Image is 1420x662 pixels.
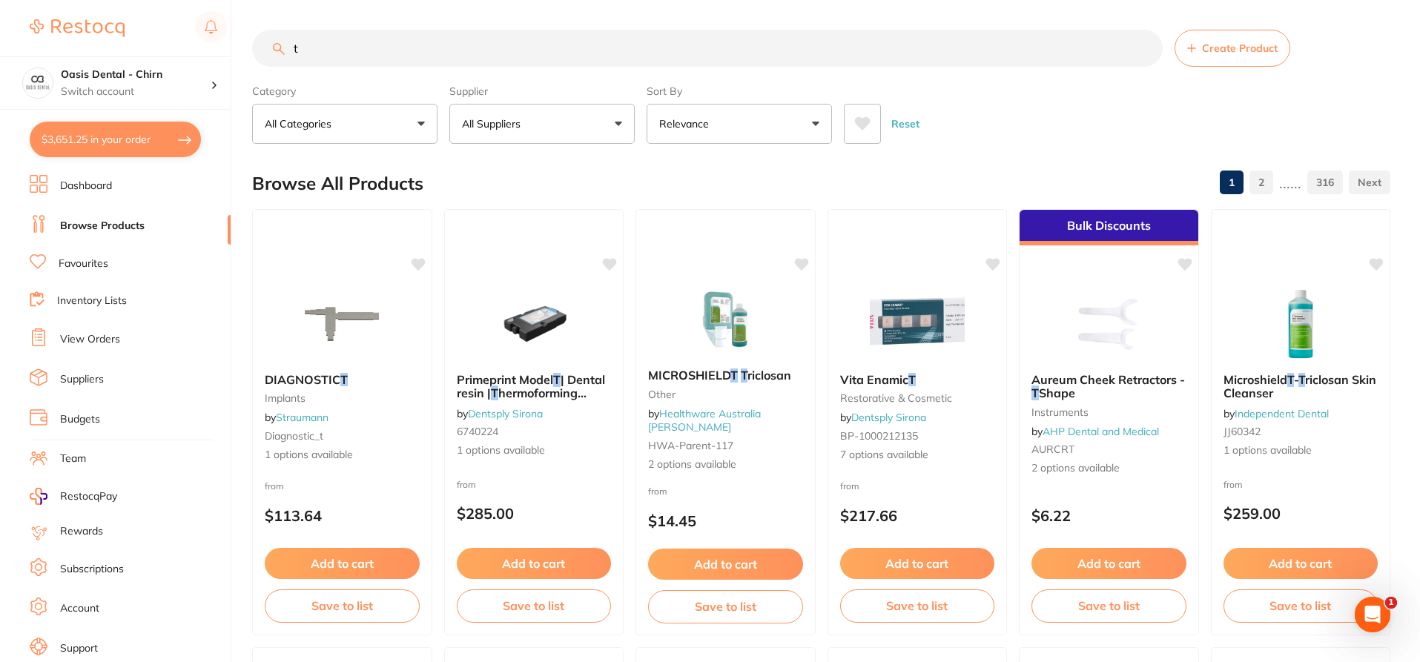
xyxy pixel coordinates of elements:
span: from [1223,479,1243,490]
span: 1 options available [457,443,612,458]
button: $3,651.25 in your order [30,122,201,157]
a: View Orders [60,332,120,347]
p: $6.22 [1031,507,1186,524]
p: $285.00 [457,505,612,522]
a: Suppliers [60,372,104,387]
span: by [457,407,543,420]
span: 7 options available [840,448,995,463]
b: Microshield T - Triclosan Skin Cleanser [1223,373,1378,400]
a: Inventory Lists [57,294,127,308]
span: by [648,407,761,434]
span: RestocqPay [60,489,117,504]
span: from [648,486,667,497]
button: Save to list [840,589,995,622]
small: restorative & cosmetic [840,392,995,404]
label: Category [252,85,437,98]
em: T [1287,372,1294,387]
span: MICROSHIELD [648,368,730,383]
span: 1 options available [1223,443,1378,458]
a: Straumann [276,411,328,424]
label: Sort By [647,85,832,98]
p: Relevance [659,116,715,131]
a: Dentsply Sirona [851,411,926,424]
span: | Dental resin | [457,372,605,400]
button: Reset [887,104,924,144]
b: DIAGNOSTIC T [265,373,420,386]
p: All Categories [265,116,337,131]
span: Primeprint Model [457,372,553,387]
button: Add to cart [457,548,612,579]
p: $14.45 [648,512,803,529]
button: Add to cart [1223,548,1378,579]
span: 1 options available [265,448,420,463]
a: 2 [1249,168,1273,197]
a: Team [60,451,86,466]
a: Account [60,601,99,616]
p: Switch account [61,85,211,99]
a: Healthware Australia [PERSON_NAME] [648,407,761,434]
a: Browse Products [60,219,145,234]
button: Save to list [1223,589,1378,622]
img: Microshield T - Triclosan Skin Cleanser [1252,287,1349,361]
p: $113.64 [265,507,420,524]
p: $217.66 [840,507,995,524]
span: 2 options available [1031,461,1186,476]
span: JJ60342 [1223,425,1261,438]
button: Save to list [1031,589,1186,622]
button: Save to list [648,590,803,623]
h4: Oasis Dental - Chirn [61,67,211,82]
a: Budgets [60,412,100,427]
button: Relevance [647,104,832,144]
iframe: Intercom live chat [1355,597,1390,632]
span: Vita Enamic [840,372,908,387]
span: by [1031,425,1159,438]
span: from [457,479,476,490]
em: T [340,372,348,387]
em: T [730,368,738,383]
b: Vita Enamic T [840,373,995,386]
em: T [491,385,498,400]
span: AURCRT [1031,443,1074,456]
a: AHP Dental and Medical [1043,425,1159,438]
em: T [1298,372,1305,387]
button: All Suppliers [449,104,635,144]
span: 2 options available [648,457,803,472]
button: Add to cart [1031,548,1186,579]
span: BP-1000212135 [840,429,918,443]
p: All Suppliers [462,116,526,131]
b: Aureum Cheek Retractors - T Shape [1031,373,1186,400]
button: Create Product [1175,30,1290,67]
h2: Browse All Products [252,173,423,194]
a: Rewards [60,524,103,539]
span: riclosan Skin Cleanser [1223,372,1376,400]
span: Microshield [1223,372,1287,387]
a: RestocqPay [30,488,117,505]
p: $259.00 [1223,505,1378,522]
button: Add to cart [265,548,420,579]
img: RestocqPay [30,488,47,505]
a: Dentsply Sirona [468,407,543,420]
img: Restocq Logo [30,19,125,37]
span: HWA-parent-117 [648,439,733,452]
div: Bulk Discounts [1020,210,1198,245]
span: Aureum Cheek Retractors - [1031,372,1184,387]
span: hermoforming models [457,385,587,414]
span: from [265,480,284,491]
button: Save to list [265,589,420,622]
span: by [1223,407,1329,420]
img: Oasis Dental - Chirn [23,68,53,98]
img: Aureum Cheek Retractors - T Shape [1060,287,1157,361]
a: Favourites [59,256,108,271]
button: Save to list [457,589,612,622]
span: DIAGNOSTIC [265,372,340,387]
a: Support [60,641,98,656]
span: Shape [1039,385,1075,400]
em: T [741,368,747,383]
img: Vita Enamic T [869,287,965,361]
img: MICROSHIELD T Triclosan [677,282,773,357]
a: Independent Dental [1235,407,1329,420]
span: diagnostic_t [265,429,323,443]
span: Create Product [1202,42,1278,54]
a: Restocq Logo [30,11,125,45]
b: MICROSHIELD T Triclosan [648,368,803,382]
